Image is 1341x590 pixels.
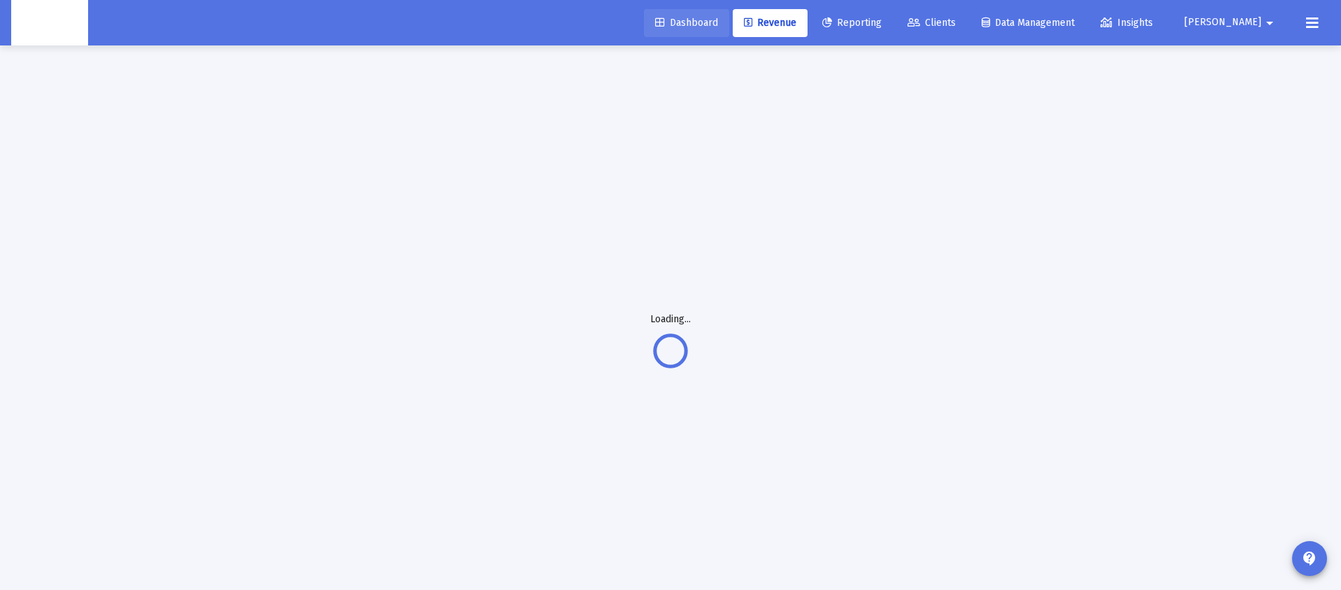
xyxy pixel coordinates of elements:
mat-icon: contact_support [1301,550,1318,567]
a: Clients [896,9,967,37]
span: Reporting [822,17,882,29]
span: [PERSON_NAME] [1184,17,1261,29]
img: Dashboard [22,9,78,37]
a: Reporting [811,9,893,37]
a: Revenue [733,9,808,37]
span: Revenue [744,17,796,29]
a: Data Management [970,9,1086,37]
span: Insights [1100,17,1153,29]
a: Insights [1089,9,1164,37]
button: [PERSON_NAME] [1168,8,1295,36]
span: Clients [908,17,956,29]
span: Dashboard [655,17,718,29]
span: Data Management [982,17,1075,29]
a: Dashboard [644,9,729,37]
mat-icon: arrow_drop_down [1261,9,1278,37]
